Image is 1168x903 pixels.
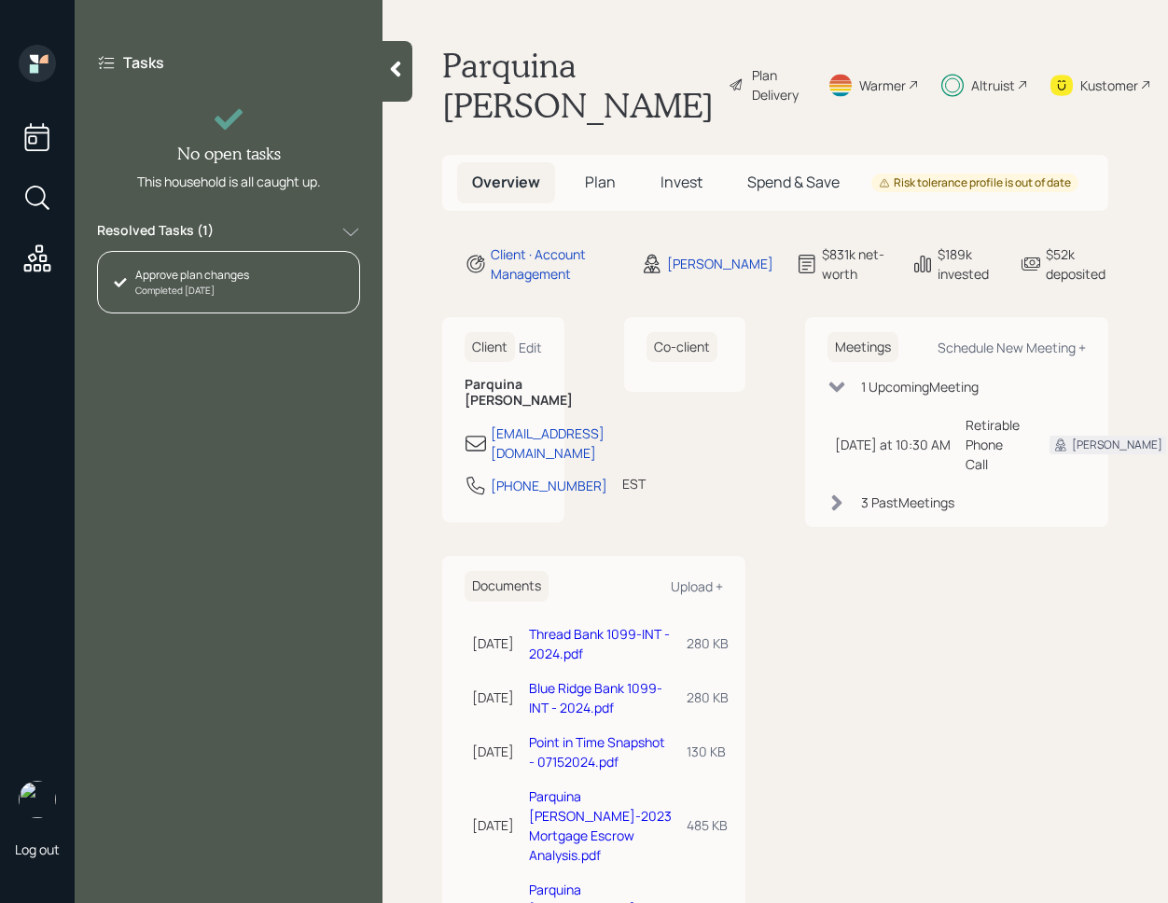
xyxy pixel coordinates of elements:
[660,172,702,192] span: Invest
[135,284,249,298] div: Completed [DATE]
[861,377,979,396] div: 1 Upcoming Meeting
[123,52,164,73] label: Tasks
[1080,76,1138,95] div: Kustomer
[971,76,1015,95] div: Altruist
[938,244,998,284] div: $189k invested
[861,493,954,512] div: 3 Past Meeting s
[529,733,665,771] a: Point in Time Snapshot - 07152024.pdf
[472,172,540,192] span: Overview
[472,633,514,653] div: [DATE]
[938,339,1086,356] div: Schedule New Meeting +
[879,175,1071,191] div: Risk tolerance profile is out of date
[529,787,672,864] a: Parquina [PERSON_NAME]-2023 Mortgage Escrow Analysis.pdf
[491,424,605,463] div: [EMAIL_ADDRESS][DOMAIN_NAME]
[465,377,542,409] h6: Parquina [PERSON_NAME]
[465,571,549,602] h6: Documents
[585,172,616,192] span: Plan
[687,633,731,653] div: 280 KB
[687,688,731,707] div: 280 KB
[859,76,906,95] div: Warmer
[529,625,670,662] a: Thread Bank 1099-INT - 2024.pdf
[966,415,1020,474] div: Retirable Phone Call
[472,815,514,835] div: [DATE]
[519,339,542,356] div: Edit
[472,688,514,707] div: [DATE]
[19,781,56,818] img: retirable_logo.png
[529,679,662,716] a: Blue Ridge Bank 1099-INT - 2024.pdf
[747,172,840,192] span: Spend & Save
[1072,437,1162,453] div: [PERSON_NAME]
[491,244,619,284] div: Client · Account Management
[137,172,321,191] div: This household is all caught up.
[622,474,646,493] div: EST
[647,332,717,363] h6: Co-client
[835,435,951,454] div: [DATE] at 10:30 AM
[667,254,773,273] div: [PERSON_NAME]
[752,65,805,104] div: Plan Delivery
[472,742,514,761] div: [DATE]
[822,244,889,284] div: $831k net-worth
[15,840,60,858] div: Log out
[465,332,515,363] h6: Client
[687,742,731,761] div: 130 KB
[1046,244,1108,284] div: $52k deposited
[135,267,249,284] div: Approve plan changes
[177,144,281,164] h4: No open tasks
[442,45,714,125] h1: Parquina [PERSON_NAME]
[687,815,731,835] div: 485 KB
[491,476,607,495] div: [PHONE_NUMBER]
[97,221,214,243] label: Resolved Tasks ( 1 )
[671,577,723,595] div: Upload +
[827,332,898,363] h6: Meetings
